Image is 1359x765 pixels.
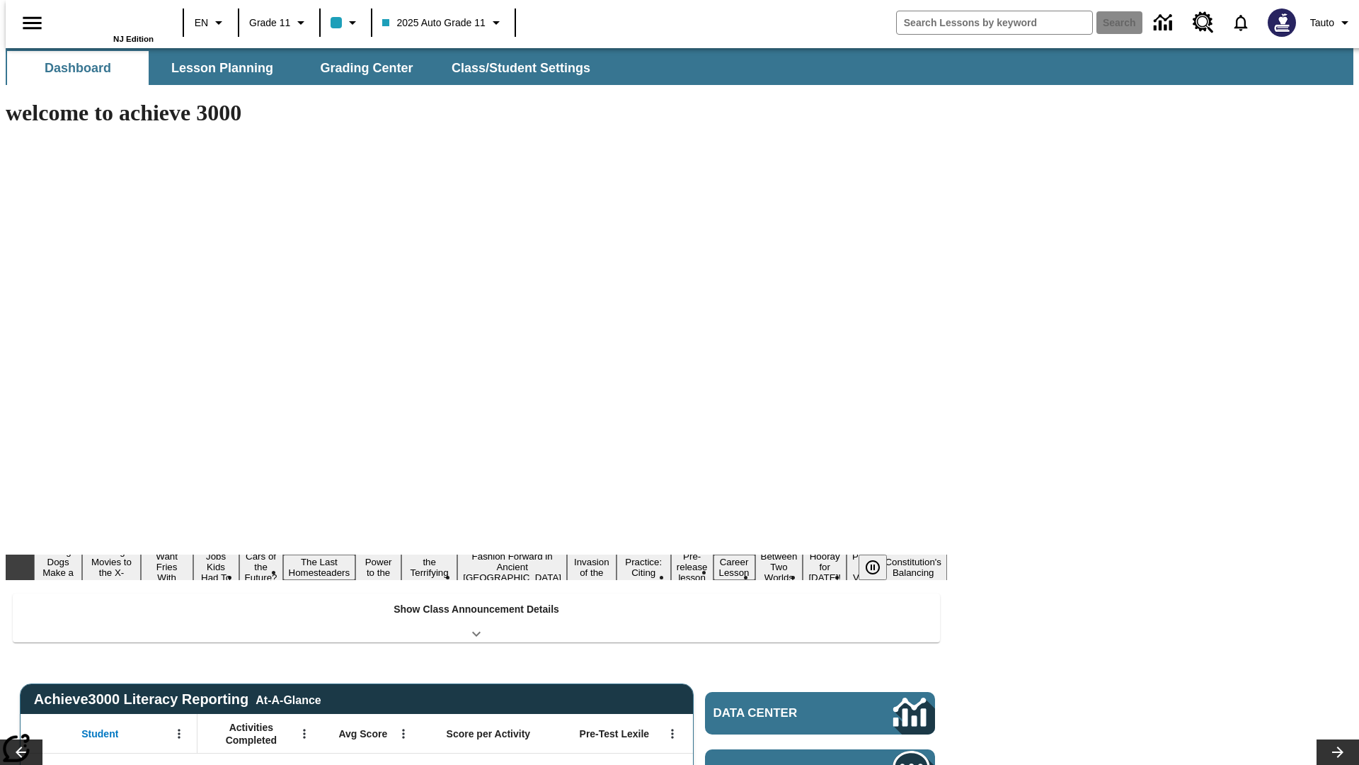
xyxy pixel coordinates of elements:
button: Profile/Settings [1304,10,1359,35]
button: Open Menu [294,723,315,744]
span: Pre-Test Lexile [580,727,650,740]
button: Slide 13 Career Lesson [713,555,755,580]
button: Open side menu [11,2,53,44]
button: Grading Center [296,51,437,85]
button: Slide 4 Dirty Jobs Kids Had To Do [193,538,239,596]
button: Slide 16 Point of View [847,549,879,585]
div: Pause [859,555,901,580]
button: Open Menu [168,723,190,744]
button: Slide 2 Taking Movies to the X-Dimension [82,544,141,591]
span: Avg Score [338,727,387,740]
a: Home [62,6,154,35]
span: EN [195,16,208,30]
span: Score per Activity [447,727,531,740]
button: Class/Student Settings [440,51,602,85]
button: Slide 7 Solar Power to the People [355,544,401,591]
div: Home [62,5,154,43]
div: SubNavbar [6,48,1353,85]
button: Select a new avatar [1259,4,1304,41]
button: Dashboard [7,51,149,85]
button: Open Menu [662,723,683,744]
span: Achieve3000 Literacy Reporting [34,691,321,708]
button: Slide 9 Fashion Forward in Ancient Rome [457,549,567,585]
span: 2025 Auto Grade 11 [382,16,485,30]
button: Lesson Planning [151,51,293,85]
h1: welcome to achieve 3000 [6,100,947,126]
input: search field [897,11,1092,34]
a: Resource Center, Will open in new tab [1184,4,1222,42]
button: Slide 10 The Invasion of the Free CD [567,544,617,591]
button: Slide 6 The Last Homesteaders [283,555,356,580]
button: Slide 1 Diving Dogs Make a Splash [34,544,82,591]
div: At-A-Glance [256,691,321,707]
button: Slide 12 Pre-release lesson [671,549,713,585]
span: Data Center [713,706,846,720]
button: Open Menu [393,723,414,744]
button: Pause [859,555,887,580]
button: Class: 2025 Auto Grade 11, Select your class [377,10,510,35]
button: Language: EN, Select a language [188,10,234,35]
span: Grade 11 [249,16,290,30]
a: Notifications [1222,4,1259,41]
button: Slide 14 Between Two Worlds [755,549,803,585]
button: Class color is light blue. Change class color [325,10,367,35]
button: Slide 17 The Constitution's Balancing Act [879,544,947,591]
span: Student [81,727,118,740]
button: Slide 8 Attack of the Terrifying Tomatoes [401,544,457,591]
a: Data Center [1145,4,1184,42]
p: Show Class Announcement Details [394,602,559,617]
span: Activities Completed [205,721,298,747]
button: Lesson carousel, Next [1317,739,1359,765]
div: Show Class Announcement Details [13,594,940,642]
button: Slide 15 Hooray for Constitution Day! [803,549,847,585]
button: Slide 11 Mixed Practice: Citing Evidence [617,544,671,591]
span: NJ Edition [113,35,154,43]
button: Grade: Grade 11, Select a grade [243,10,315,35]
button: Slide 5 Cars of the Future? [239,549,283,585]
div: SubNavbar [6,51,603,85]
button: Slide 3 Do You Want Fries With That? [141,538,193,596]
img: Avatar [1268,8,1296,37]
a: Data Center [705,692,935,735]
span: Tauto [1310,16,1334,30]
